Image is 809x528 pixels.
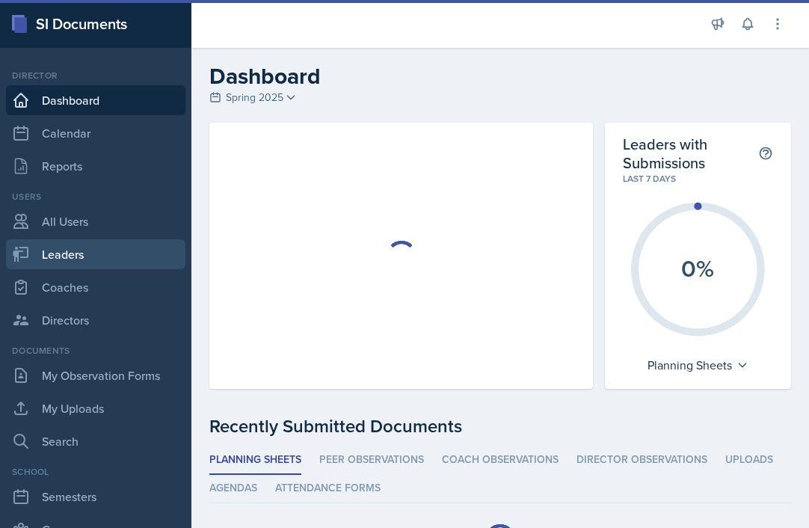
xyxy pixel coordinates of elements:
div: Last 7 days [623,172,773,185]
div: Documents [6,344,185,357]
a: Dashboard [6,85,185,115]
a: My Uploads [6,393,185,423]
h2: Leaders with Submissions [623,135,758,172]
span: Spring 2025 [226,90,283,105]
a: Semesters [6,482,185,512]
text: 0% [682,251,715,285]
div: Users [6,190,185,203]
li: Attendance Forms [275,474,381,503]
div: Director [6,69,185,82]
li: Planning Sheets [209,446,301,475]
div: School [6,465,185,479]
li: Agendas [209,474,257,503]
a: My Observation Forms [6,360,185,390]
a: All Users [6,206,185,236]
li: Uploads [725,446,773,475]
div: Planning Sheets [640,353,756,377]
a: Coaches [6,272,185,302]
a: Leaders [6,239,185,269]
a: Calendar [6,118,185,148]
li: Peer Observations [319,446,424,475]
h2: Dashboard [209,63,791,90]
a: Search [6,426,185,456]
li: Coach Observations [442,446,559,475]
a: Directors [6,305,185,335]
div: Recently Submitted Documents [209,413,791,440]
li: Director Observations [576,446,707,475]
a: Reports [6,151,185,181]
